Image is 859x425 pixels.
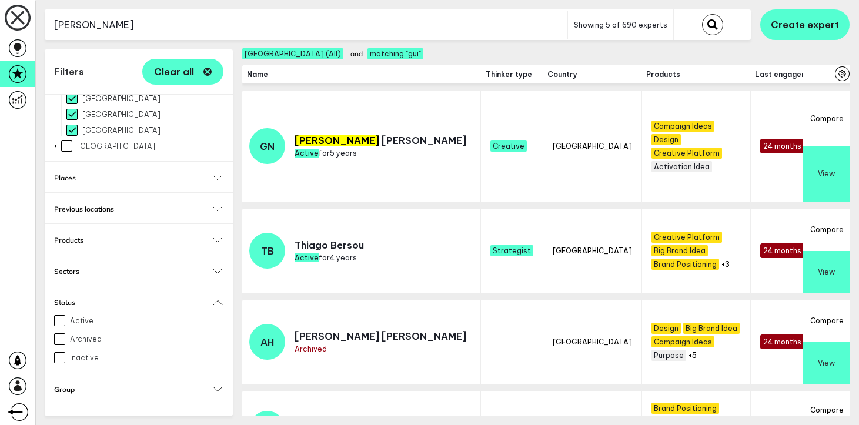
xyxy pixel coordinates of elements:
span: [GEOGRAPHIC_DATA] [553,142,632,150]
span: Brand Positioning [651,403,719,414]
span: Campaign Ideas [651,121,714,132]
button: Compare [803,300,850,342]
span: Thinker type [486,70,538,79]
span: Design [651,323,681,334]
span: [GEOGRAPHIC_DATA] [553,246,632,255]
label: Inactive [54,352,223,363]
input: Inactive [54,352,65,363]
label: [GEOGRAPHIC_DATA] [61,140,223,152]
span: Creative [490,140,527,152]
label: Archived [54,333,223,344]
span: for 4 years [295,253,357,262]
input: Archived [54,333,65,344]
span: for 5 years [295,149,357,158]
input: Active [54,315,65,326]
input: [GEOGRAPHIC_DATA] [66,93,78,104]
span: Name [247,70,476,79]
label: [GEOGRAPHIC_DATA] [66,93,223,104]
span: AH [260,336,274,348]
span: TB [261,245,274,257]
span: Campaign Ideas [651,336,714,347]
span: and [350,51,363,58]
span: Big Brand Idea [651,245,708,256]
span: Purpose [651,350,686,361]
span: Creative Platform [651,148,722,159]
span: Products [646,70,746,79]
button: Compare [803,209,850,251]
button: Products [54,236,223,245]
span: Showing 5 of 690 experts [574,21,667,29]
span: matching "gui" [367,48,423,59]
span: Design [651,134,681,145]
button: +5 [688,351,697,360]
button: Clear all [142,59,223,85]
h1: Filters [54,66,84,78]
mark: [PERSON_NAME] [295,135,379,146]
span: Active [295,149,319,158]
button: +3 [721,260,730,269]
input: [GEOGRAPHIC_DATA] [61,140,72,152]
span: 24 months + [760,243,810,258]
span: Strategist [490,245,533,256]
span: Brand Positioning [651,259,719,270]
span: Create expert [771,19,839,31]
button: View [803,251,850,293]
input: [GEOGRAPHIC_DATA] [66,109,78,120]
span: Creative Platform [651,232,722,243]
button: View [803,146,850,202]
input: [GEOGRAPHIC_DATA] [66,125,78,136]
button: Sectors [54,267,223,276]
button: Places [54,173,223,182]
button: View [803,342,850,384]
label: [GEOGRAPHIC_DATA] [66,125,223,136]
span: Clear all [154,67,194,76]
button: Group [54,385,223,394]
label: Active [54,315,223,326]
span: Country [547,70,637,79]
button: Status [54,298,223,307]
p: [PERSON_NAME] [PERSON_NAME] [295,330,466,342]
label: [GEOGRAPHIC_DATA] [66,109,223,120]
p: [PERSON_NAME] [295,135,466,146]
p: Thiago Bersou [295,239,364,251]
span: 24 months + [760,139,810,153]
span: Active [295,253,319,262]
button: Previous locations [54,205,223,213]
button: Compare [803,91,850,146]
span: Activation Idea [651,161,712,172]
span: 24 months + [760,334,810,349]
button: Create expert [760,9,850,40]
span: South America (All) [242,48,343,59]
span: GN [260,140,275,152]
input: Search for name, tags and keywords here... [45,11,567,39]
span: Last engagement [755,70,820,79]
span: [GEOGRAPHIC_DATA] [553,337,632,346]
span: Archived [295,344,327,353]
span: Big Brand Idea [683,323,740,334]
